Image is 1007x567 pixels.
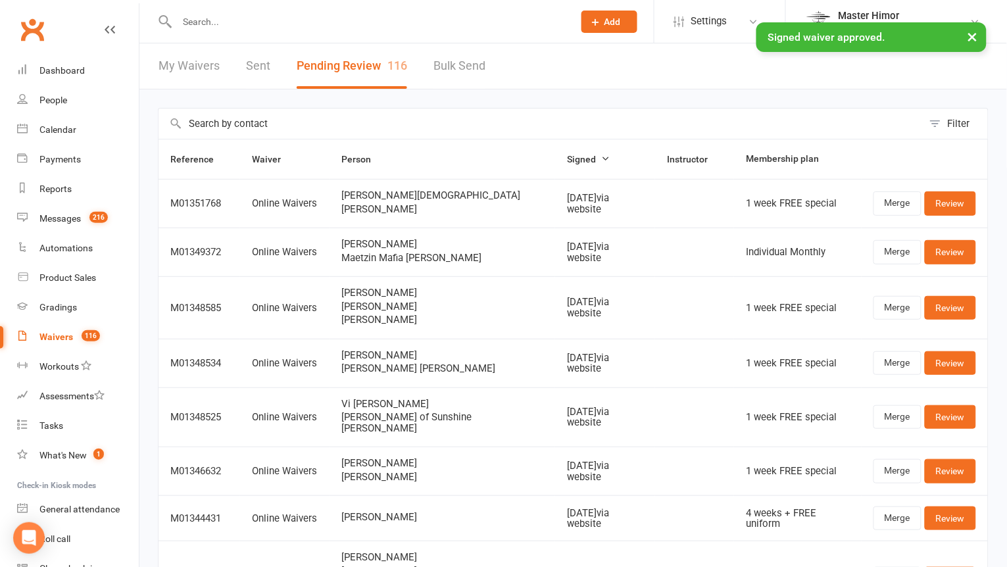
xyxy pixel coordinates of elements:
div: Reports [39,184,72,194]
a: Merge [873,351,921,375]
span: [PERSON_NAME] [342,314,543,326]
span: [PERSON_NAME] [342,204,543,215]
div: 1 week FREE special [746,198,850,209]
div: Automations [39,243,93,253]
div: Counterforce Taekwondo Burien [839,22,970,34]
a: Waivers 116 [17,322,139,352]
div: [DATE] via website [567,508,643,530]
a: Automations [17,234,139,263]
a: Review [925,296,976,320]
button: × [961,22,985,51]
div: Master Himor [839,10,970,22]
button: Reference [170,151,228,167]
span: [PERSON_NAME] [342,350,543,361]
a: Bulk Send [433,43,485,89]
div: M01348525 [170,412,228,423]
button: Signed [567,151,610,167]
span: [PERSON_NAME] [342,301,543,312]
div: 1 week FREE special [746,303,850,314]
div: [DATE] via website [567,460,643,482]
div: Roll call [39,533,70,544]
div: Online Waivers [252,358,318,369]
div: Individual Monthly [746,247,850,258]
a: Dashboard [17,56,139,86]
a: Sent [246,43,270,89]
a: Roll call [17,524,139,554]
button: Instructor [667,151,722,167]
a: Review [925,240,976,264]
div: 1 week FREE special [746,466,850,477]
a: Merge [873,506,921,530]
span: Reference [170,154,228,164]
a: General attendance kiosk mode [17,495,139,524]
a: Reports [17,174,139,204]
button: Add [581,11,637,33]
div: [DATE] via website [567,407,643,428]
a: Merge [873,191,921,215]
div: M01349372 [170,247,228,258]
span: 1 [93,449,104,460]
a: Merge [873,240,921,264]
div: Dashboard [39,65,85,76]
div: Assessments [39,391,105,401]
div: Tasks [39,420,63,431]
div: M01348585 [170,303,228,314]
span: Instructor [667,154,722,164]
a: Payments [17,145,139,174]
button: Filter [923,109,988,139]
a: Merge [873,405,921,429]
div: [DATE] via website [567,241,643,263]
div: M01348534 [170,358,228,369]
div: Payments [39,154,81,164]
th: Membership plan [734,139,862,179]
span: Waiver [252,154,295,164]
a: Review [925,351,976,375]
div: Gradings [39,302,77,312]
a: Merge [873,296,921,320]
div: Waivers [39,332,73,342]
div: Signed waiver approved. [756,22,987,52]
span: [PERSON_NAME] [342,287,543,299]
a: Workouts [17,352,139,382]
a: Tasks [17,411,139,441]
div: People [39,95,67,105]
div: M01346632 [170,466,228,477]
span: Person [342,154,386,164]
div: 1 week FREE special [746,412,850,423]
input: Search... [173,12,564,31]
a: Review [925,405,976,429]
div: [DATE] via website [567,297,643,318]
a: Review [925,506,976,530]
div: Messages [39,213,81,224]
a: Review [925,191,976,215]
span: 116 [82,330,100,341]
div: M01344431 [170,513,228,524]
a: Gradings [17,293,139,322]
span: Vi [PERSON_NAME] [342,399,543,410]
input: Search by contact [159,109,923,139]
div: Online Waivers [252,466,318,477]
img: thumb_image1572984788.png [806,9,832,35]
a: Clubworx [16,13,49,46]
a: Merge [873,459,921,483]
a: What's New1 [17,441,139,470]
span: [PERSON_NAME] [342,458,543,469]
a: Product Sales [17,263,139,293]
a: Assessments [17,382,139,411]
div: [DATE] via website [567,353,643,374]
span: Add [604,16,621,27]
span: Maetzin Mafia [PERSON_NAME] [342,253,543,264]
div: 4 weeks + FREE uniform [746,508,850,530]
span: [PERSON_NAME] [342,239,543,250]
div: Workouts [39,361,79,372]
div: Filter [948,116,970,132]
div: Open Intercom Messenger [13,522,45,554]
span: [PERSON_NAME][DEMOGRAPHIC_DATA] [342,190,543,201]
div: Online Waivers [252,412,318,423]
div: Calendar [39,124,76,135]
button: Person [342,151,386,167]
div: What's New [39,450,87,460]
span: Signed [567,154,610,164]
div: Online Waivers [252,198,318,209]
a: Review [925,459,976,483]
